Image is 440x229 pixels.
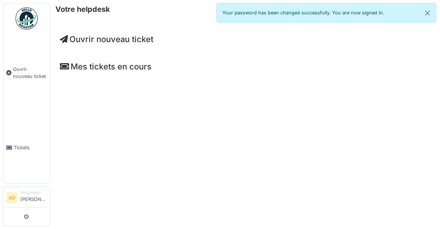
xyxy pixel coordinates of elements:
a: Ouvrir nouveau ticket [3,34,50,112]
div: Your password has been changed successfully. You are now signed in. [216,3,437,23]
h4: Mes tickets en cours [60,62,430,71]
img: Badge_color-CXgf-gQk.svg [16,7,38,30]
button: Close [419,3,436,23]
a: AD Demandeur[PERSON_NAME] [6,190,47,208]
h6: Votre helpdesk [55,5,110,14]
a: Ouvrir nouveau ticket [60,34,153,44]
div: Demandeur [20,190,47,195]
li: AD [6,192,17,204]
a: Tickets [3,112,50,183]
li: [PERSON_NAME] [20,190,47,206]
span: Tickets [14,144,47,151]
span: Ouvrir nouveau ticket [13,66,47,80]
